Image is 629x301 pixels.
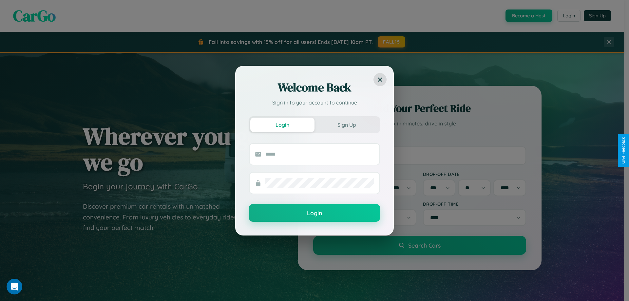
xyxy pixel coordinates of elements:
[621,137,626,164] div: Give Feedback
[249,204,380,222] button: Login
[7,279,22,294] iframe: Intercom live chat
[249,80,380,95] h2: Welcome Back
[314,118,379,132] button: Sign Up
[250,118,314,132] button: Login
[249,99,380,106] p: Sign in to your account to continue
